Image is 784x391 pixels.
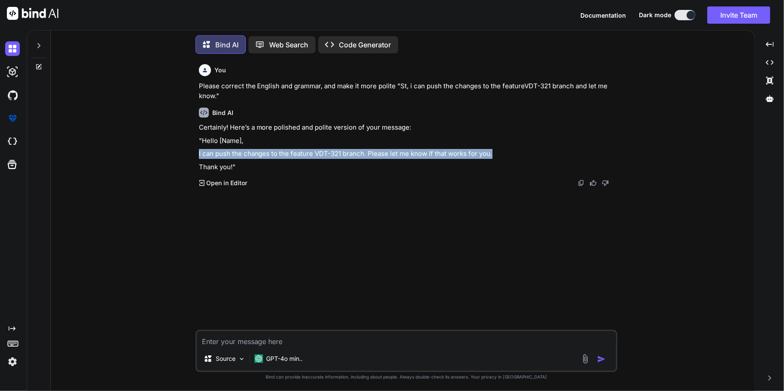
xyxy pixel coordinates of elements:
img: Bind AI [7,7,59,20]
p: Certainly! Here’s a more polished and polite version of your message: [199,123,616,133]
img: premium [5,111,20,126]
img: cloudideIcon [5,134,20,149]
img: dislike [602,180,609,186]
p: Web Search [270,40,309,50]
button: Invite Team [707,6,770,24]
p: Please correct the English and grammar, and make it more polite "St, i can push the changes to th... [199,81,616,101]
p: Code Generator [339,40,391,50]
p: Source [216,354,236,363]
img: GPT-4o mini [254,354,263,363]
img: attachment [580,354,590,364]
button: Documentation [580,11,626,20]
img: settings [5,354,20,369]
img: like [590,180,597,186]
img: copy [578,180,585,186]
img: Pick Models [238,355,245,363]
p: GPT-4o min.. [266,354,303,363]
p: I can push the changes to the feature VDT-321 branch. Please let me know if that works for you. [199,149,616,159]
img: darkChat [5,41,20,56]
p: "Hello [Name], [199,136,616,146]
span: Dark mode [639,11,671,19]
img: githubDark [5,88,20,102]
p: Bind AI [215,40,239,50]
img: darkAi-studio [5,65,20,79]
p: Open in Editor [206,179,247,187]
h6: Bind AI [212,109,233,117]
img: icon [597,355,606,363]
h6: You [214,66,226,74]
p: Thank you!" [199,162,616,172]
p: Bind can provide inaccurate information, including about people. Always double-check its answers.... [195,374,617,380]
span: Documentation [580,12,626,19]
